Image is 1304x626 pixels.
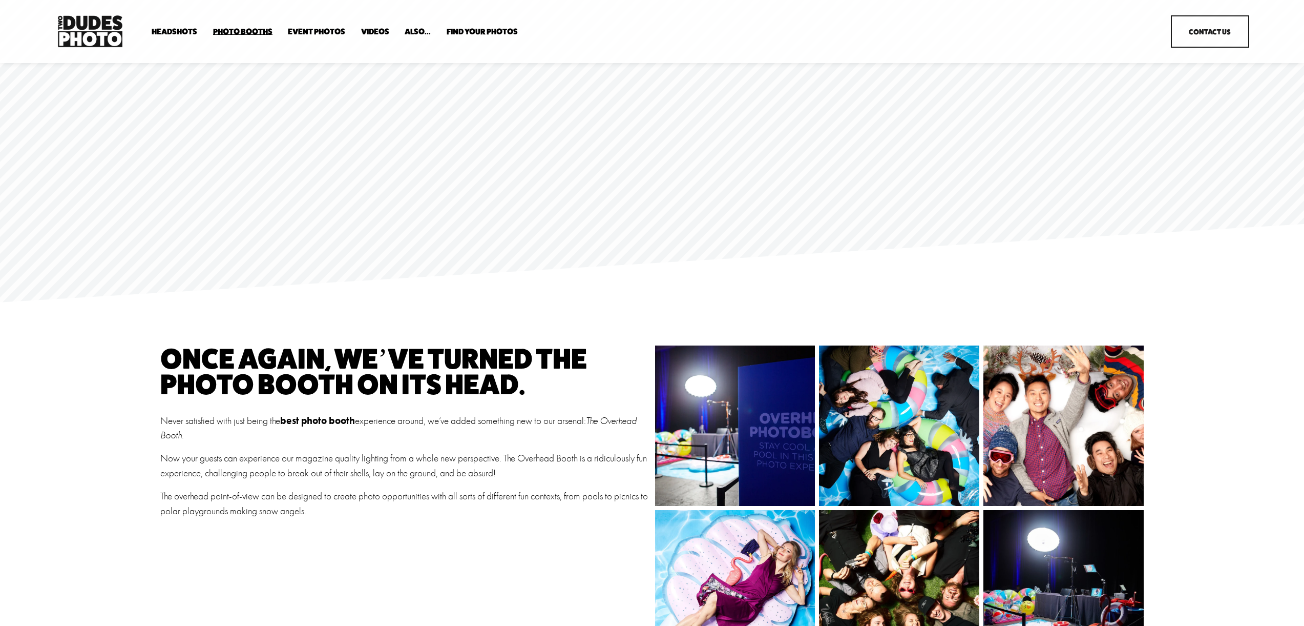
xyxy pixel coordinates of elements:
h1: Once again, We’ve turned the photo booth on its head. [160,346,649,397]
a: Contact Us [1171,15,1249,48]
a: Event Photos [288,27,345,36]
a: folder dropdown [152,27,197,36]
a: folder dropdown [405,27,431,36]
img: Two Dudes Photo | Headshots, Portraits &amp; Photo Booths [55,13,125,50]
a: Videos [361,27,389,36]
strong: best photo booth [280,415,355,427]
img: 181208_LinkedIn0894.jpg [798,346,1000,506]
span: Photo Booths [213,28,272,36]
p: Never satisfied with just being the experience around, we’ve added something new to our arsenal: . [160,414,649,443]
a: folder dropdown [447,27,518,36]
p: The overhead point-of-view can be designed to create photo opportunities with all sorts of differ... [160,489,649,519]
a: folder dropdown [213,27,272,36]
span: Also... [405,28,431,36]
span: Headshots [152,28,197,36]
img: 221213_GoogleOverhead_189.jpg [945,346,1174,506]
p: Now your guests can experience our magazine quality lighting from a whole new perspective. The Ov... [160,451,649,481]
img: IMG_0400.JPG [636,346,892,506]
span: Find Your Photos [447,28,518,36]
